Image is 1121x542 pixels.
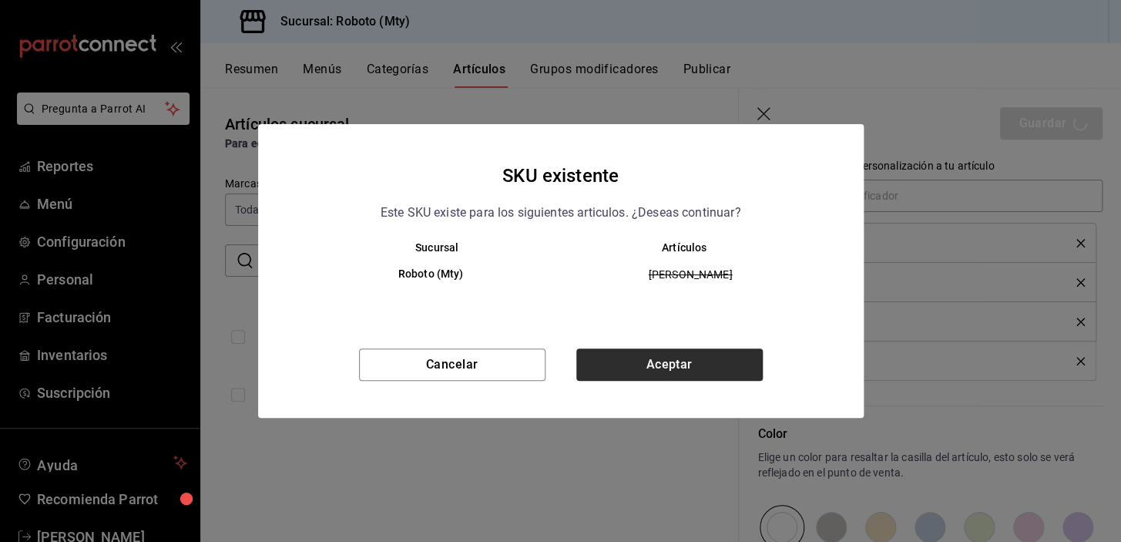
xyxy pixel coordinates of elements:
button: Cancelar [359,348,545,381]
th: Artículos [561,241,833,254]
span: [PERSON_NAME] [574,267,807,282]
h6: Roboto (Mty) [314,266,549,283]
button: Aceptar [576,348,763,381]
th: Sucursal [289,241,561,254]
p: Este SKU existe para los siguientes articulos. ¿Deseas continuar? [381,203,741,223]
h4: SKU existente [502,161,619,190]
